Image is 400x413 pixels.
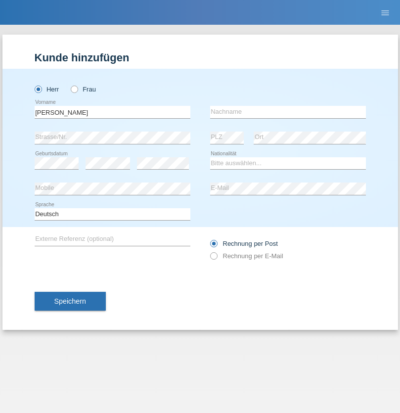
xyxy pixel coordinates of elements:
[54,297,86,305] span: Speichern
[210,252,283,260] label: Rechnung per E-Mail
[375,9,395,15] a: menu
[71,86,96,93] label: Frau
[71,86,77,92] input: Frau
[210,240,217,252] input: Rechnung per Post
[35,51,366,64] h1: Kunde hinzufügen
[210,252,217,265] input: Rechnung per E-Mail
[210,240,278,247] label: Rechnung per Post
[380,8,390,18] i: menu
[35,86,41,92] input: Herr
[35,86,59,93] label: Herr
[35,292,106,311] button: Speichern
